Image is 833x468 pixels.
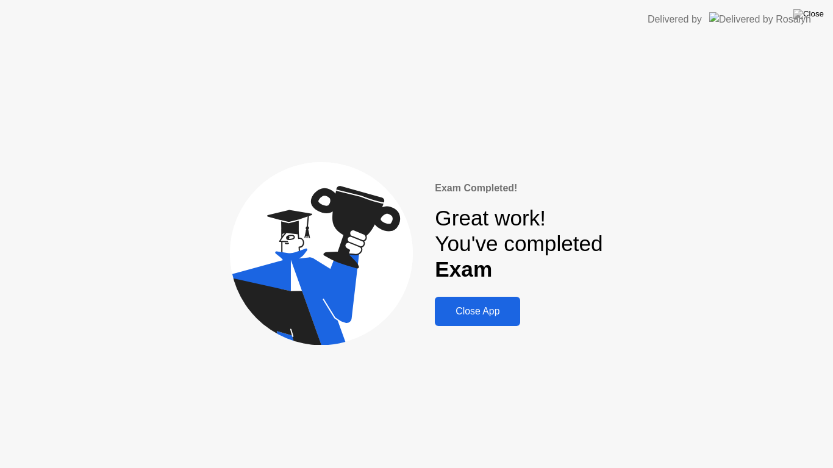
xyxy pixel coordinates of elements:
b: Exam [435,257,492,281]
button: Close App [435,297,520,326]
div: Delivered by [648,12,702,27]
img: Close [793,9,824,19]
img: Delivered by Rosalyn [709,12,811,26]
div: Exam Completed! [435,181,602,196]
div: Great work! You've completed [435,205,602,283]
div: Close App [438,306,517,317]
